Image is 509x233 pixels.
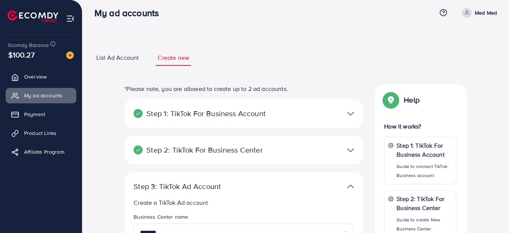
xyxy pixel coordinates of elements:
p: Create a TikTok Ad account [134,198,354,207]
span: Payment [24,110,45,118]
p: Step 2: TikTok For Business Center [397,194,452,212]
span: Ecomdy Balance [8,41,49,49]
p: How it works? [384,122,456,131]
p: Step 1: TikTok For Business Account [397,141,452,159]
iframe: Chat [477,199,503,227]
img: TikTok partner [347,145,354,156]
a: Product Links [6,126,76,141]
span: $100.27 [8,49,35,60]
img: Popup guide [384,93,398,107]
h3: My ad accounts [94,8,165,18]
span: Create new [158,53,189,62]
p: Step 1: TikTok For Business Account [134,109,277,118]
a: Med Med [459,8,497,18]
a: My ad accounts [6,88,76,103]
img: logo [8,11,58,22]
img: menu [66,14,75,23]
a: Affiliate Program [6,144,76,159]
p: Help [404,95,419,104]
span: Overview [24,73,47,80]
p: Med Med [475,8,497,17]
span: List Ad Account [96,53,139,62]
span: Affiliate Program [24,148,64,156]
img: TikTok partner [347,108,354,119]
legend: Business Center name [134,213,354,224]
p: Step 2: TikTok For Business Center [134,145,277,154]
img: TikTok partner [347,181,354,192]
span: My ad accounts [24,92,62,99]
a: Payment [6,107,76,122]
img: image [66,51,74,59]
span: Product Links [24,129,56,137]
p: *Please note, you are allowed to create up to 2 ad accounts. [125,84,363,93]
p: Step 3: TikTok Ad Account [134,182,277,191]
p: Guide to connect TikTok Business account [397,162,452,180]
a: Overview [6,69,76,84]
